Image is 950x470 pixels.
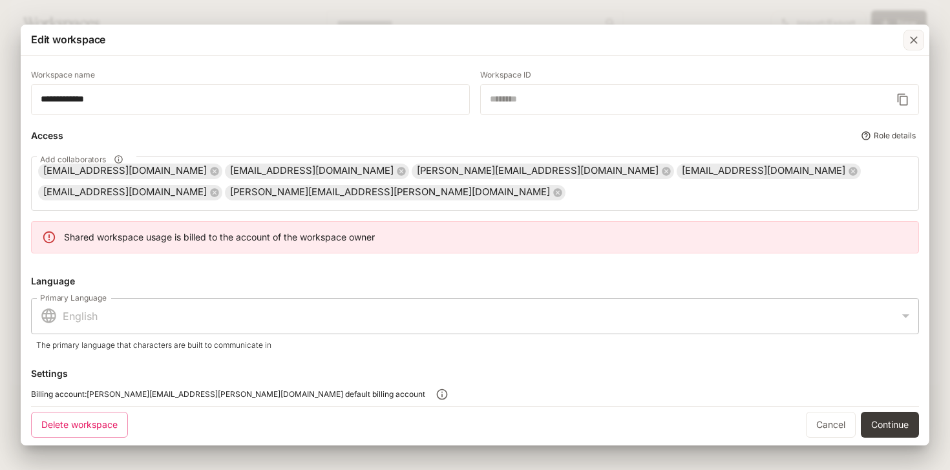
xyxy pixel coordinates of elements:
[677,164,850,178] span: [EMAIL_ADDRESS][DOMAIN_NAME]
[31,297,919,336] div: English
[806,412,856,438] a: Cancel
[31,388,425,401] span: Billing account: [PERSON_NAME][EMAIL_ADDRESS][PERSON_NAME][DOMAIN_NAME] default billing account
[677,164,861,179] div: [EMAIL_ADDRESS][DOMAIN_NAME]
[480,71,531,79] p: Workspace ID
[31,412,128,438] button: Delete workspace
[31,274,75,288] p: Language
[64,226,375,249] div: Shared workspace usage is billed to the account of the workspace owner
[225,185,565,200] div: [PERSON_NAME][EMAIL_ADDRESS][PERSON_NAME][DOMAIN_NAME]
[38,185,222,200] div: [EMAIL_ADDRESS][DOMAIN_NAME]
[38,185,212,200] span: [EMAIL_ADDRESS][DOMAIN_NAME]
[225,164,399,178] span: [EMAIL_ADDRESS][DOMAIN_NAME]
[412,164,664,178] span: [PERSON_NAME][EMAIL_ADDRESS][DOMAIN_NAME]
[38,164,212,178] span: [EMAIL_ADDRESS][DOMAIN_NAME]
[40,154,106,165] span: Add collaborators
[36,339,914,351] p: The primary language that characters are built to communicate in
[31,71,95,79] p: Workspace name
[38,164,222,179] div: [EMAIL_ADDRESS][DOMAIN_NAME]
[412,164,674,179] div: [PERSON_NAME][EMAIL_ADDRESS][DOMAIN_NAME]
[31,32,105,47] p: Edit workspace
[859,125,919,146] button: Role details
[63,308,898,324] p: English
[31,129,63,142] p: Access
[225,185,555,200] span: [PERSON_NAME][EMAIL_ADDRESS][PERSON_NAME][DOMAIN_NAME]
[110,151,127,168] button: Add collaborators
[861,412,919,438] button: Continue
[225,164,409,179] div: [EMAIL_ADDRESS][DOMAIN_NAME]
[480,71,919,115] div: Workspace ID cannot be changed
[40,292,107,303] label: Primary Language
[31,367,68,380] p: Settings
